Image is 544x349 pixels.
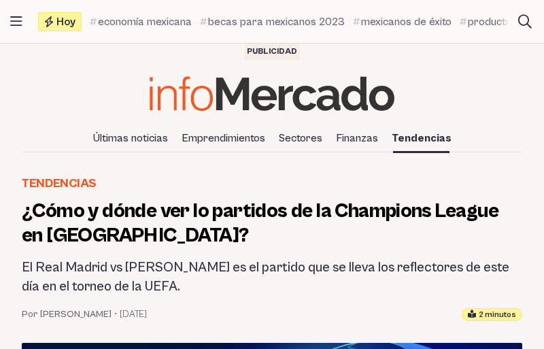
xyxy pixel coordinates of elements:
[208,14,345,30] span: becas para mexicanos 2023
[22,174,96,193] a: Tendencias
[330,127,384,150] a: Finanzas
[176,127,271,150] a: Emprendimientos
[386,127,457,150] a: Tendencias
[22,259,522,297] h2: El Real Madrid vs [PERSON_NAME] es el partido que se lleva los reflectores de este día en el torn...
[88,127,173,150] a: Últimas noticias
[22,199,522,248] h1: ¿Cómo y dónde ver lo partidos de la Champions League en [GEOGRAPHIC_DATA]?
[462,308,522,321] div: Tiempo estimado de lectura: 2 minutos
[353,14,452,30] a: mexicanos de éxito
[150,76,394,111] img: Infomercado México logo
[98,14,192,30] span: economía mexicana
[120,308,147,321] time: 3 octubre, 2023 13:27
[361,14,452,30] span: mexicanos de éxito
[273,127,328,150] a: Sectores
[114,308,117,321] span: •
[22,308,112,321] a: Por [PERSON_NAME]
[200,14,345,30] a: becas para mexicanos 2023
[244,44,300,60] div: Publicidad
[90,14,192,30] a: economía mexicana
[56,16,75,27] span: Hoy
